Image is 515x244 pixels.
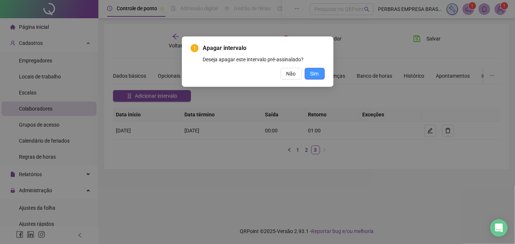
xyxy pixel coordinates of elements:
span: Não [286,70,296,78]
span: Apagar intervalo [203,44,325,53]
span: Sim [311,70,319,78]
span: exclamation-circle [191,44,199,52]
button: Sim [305,68,325,80]
div: Deseja apagar este intervalo pré-assinalado? [203,55,325,63]
button: Não [281,68,302,80]
div: Open Intercom Messenger [490,219,508,237]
